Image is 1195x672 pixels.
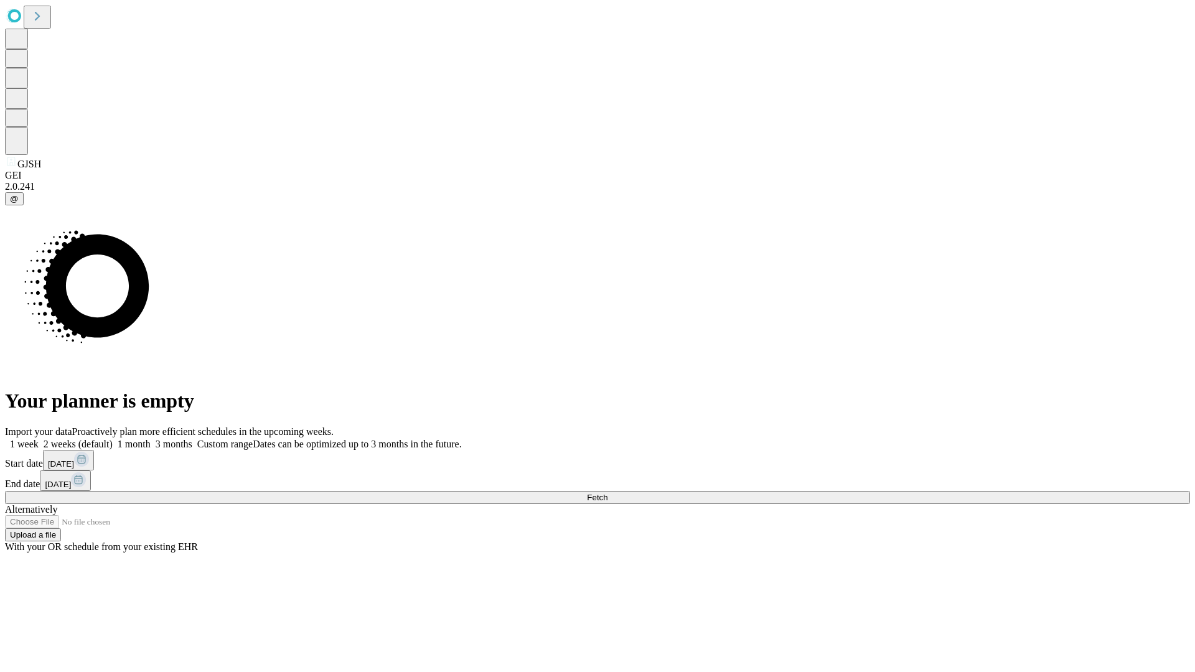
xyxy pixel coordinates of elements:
span: Import your data [5,426,72,437]
span: Custom range [197,439,253,449]
div: Start date [5,450,1190,470]
span: 2 weeks (default) [44,439,113,449]
span: @ [10,194,19,203]
span: Alternatively [5,504,57,515]
button: [DATE] [43,450,94,470]
button: @ [5,192,24,205]
span: 3 months [156,439,192,449]
h1: Your planner is empty [5,390,1190,413]
button: Fetch [5,491,1190,504]
span: With your OR schedule from your existing EHR [5,541,198,552]
span: Fetch [587,493,607,502]
span: [DATE] [48,459,74,469]
span: GJSH [17,159,41,169]
span: [DATE] [45,480,71,489]
button: [DATE] [40,470,91,491]
div: End date [5,470,1190,491]
button: Upload a file [5,528,61,541]
span: 1 week [10,439,39,449]
span: Proactively plan more efficient schedules in the upcoming weeks. [72,426,334,437]
span: 1 month [118,439,151,449]
div: 2.0.241 [5,181,1190,192]
span: Dates can be optimized up to 3 months in the future. [253,439,461,449]
div: GEI [5,170,1190,181]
